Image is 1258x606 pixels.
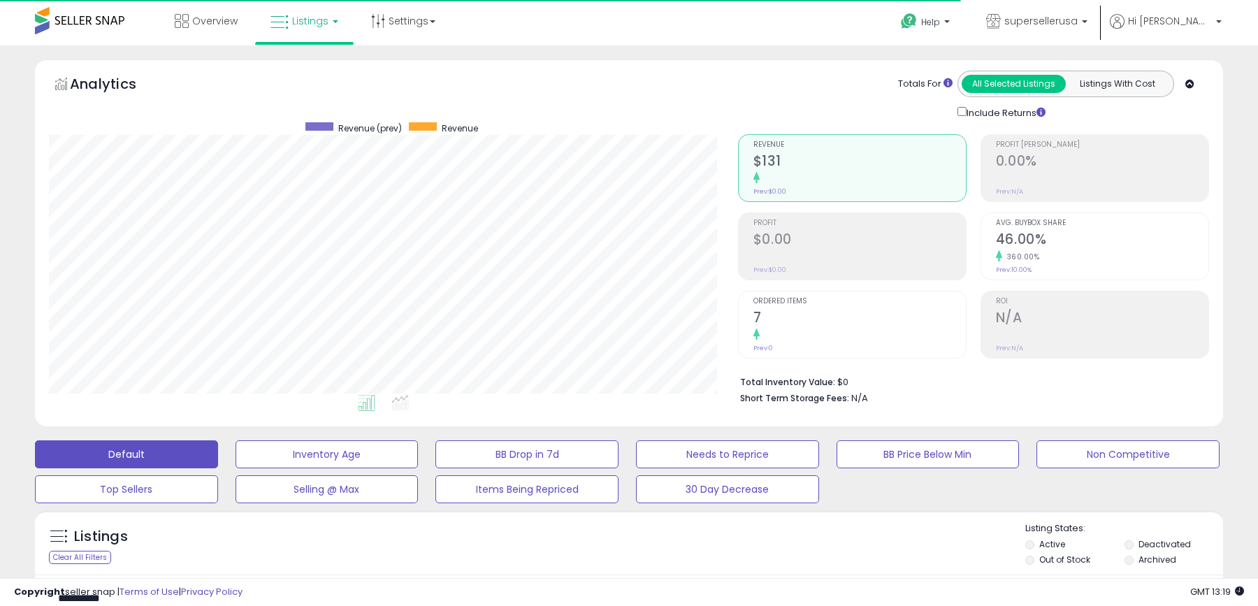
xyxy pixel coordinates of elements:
button: BB Drop in 7d [435,440,619,468]
h2: 0.00% [996,153,1208,172]
a: Terms of Use [120,585,179,598]
small: 360.00% [1002,252,1040,262]
span: Overview [192,14,238,28]
div: Totals For [898,78,953,91]
button: Selling @ Max [236,475,419,503]
a: Hi [PERSON_NAME] [1110,14,1222,45]
span: Revenue (prev) [338,122,402,134]
h2: 46.00% [996,231,1208,250]
h2: $0.00 [753,231,966,250]
button: Inventory Age [236,440,419,468]
a: Privacy Policy [181,585,243,598]
span: Profit [PERSON_NAME] [996,141,1208,149]
span: N/A [851,391,868,405]
button: Non Competitive [1036,440,1220,468]
label: Out of Stock [1039,554,1090,565]
button: Needs to Reprice [636,440,819,468]
small: Prev: N/A [996,344,1023,352]
small: Prev: $0.00 [753,187,786,196]
button: Default [35,440,218,468]
h5: Analytics [70,74,164,97]
span: Revenue [753,141,966,149]
b: Total Inventory Value: [740,376,835,388]
strong: Copyright [14,585,65,598]
a: Help [890,2,964,45]
i: Get Help [900,13,918,30]
label: Active [1039,538,1065,550]
h2: 7 [753,310,966,329]
button: BB Price Below Min [837,440,1020,468]
span: Profit [753,219,966,227]
small: Prev: $0.00 [753,266,786,274]
p: Listing States: [1025,522,1222,535]
small: Prev: 0 [753,344,773,352]
button: All Selected Listings [962,75,1066,93]
span: supersellerusa [1004,14,1078,28]
small: Prev: 10.00% [996,266,1032,274]
label: Archived [1138,554,1176,565]
span: Revenue [442,122,478,134]
span: Hi [PERSON_NAME] [1128,14,1212,28]
button: 30 Day Decrease [636,475,819,503]
b: Short Term Storage Fees: [740,392,849,404]
span: Ordered Items [753,298,966,305]
li: $0 [740,373,1199,389]
span: Help [921,16,940,28]
span: Listings [292,14,328,28]
div: Include Returns [947,104,1062,120]
button: Top Sellers [35,475,218,503]
label: Deactivated [1138,538,1191,550]
small: Prev: N/A [996,187,1023,196]
span: 2025-08-13 13:19 GMT [1190,585,1244,598]
h2: $131 [753,153,966,172]
h5: Listings [74,527,128,547]
button: Listings With Cost [1065,75,1169,93]
div: Clear All Filters [49,551,111,564]
h2: N/A [996,310,1208,329]
span: ROI [996,298,1208,305]
button: Items Being Repriced [435,475,619,503]
div: seller snap | | [14,586,243,599]
span: Avg. Buybox Share [996,219,1208,227]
